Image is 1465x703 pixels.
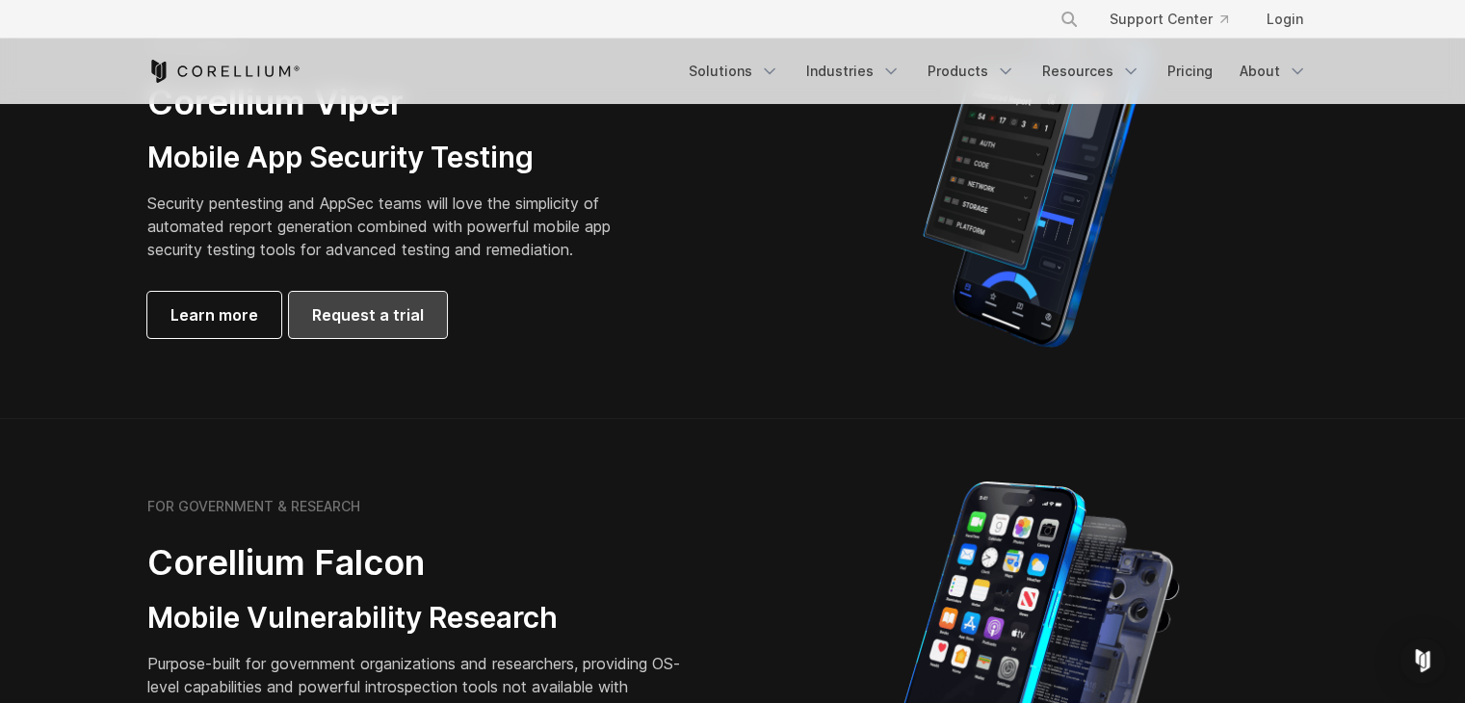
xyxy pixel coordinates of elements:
a: Industries [795,54,912,89]
span: Learn more [170,303,258,326]
a: Pricing [1156,54,1224,89]
h3: Mobile App Security Testing [147,140,641,176]
a: Learn more [147,292,281,338]
span: Request a trial [312,303,424,326]
a: Request a trial [289,292,447,338]
h6: FOR GOVERNMENT & RESEARCH [147,498,360,515]
a: Corellium Home [147,60,301,83]
p: Security pentesting and AppSec teams will love the simplicity of automated report generation comb... [147,192,641,261]
div: Navigation Menu [677,54,1319,89]
button: Search [1052,2,1086,37]
a: Products [916,54,1027,89]
img: Corellium MATRIX automated report on iPhone showing app vulnerability test results across securit... [890,19,1180,356]
a: Solutions [677,54,791,89]
a: Login [1251,2,1319,37]
h2: Corellium Falcon [147,541,687,585]
div: Open Intercom Messenger [1400,638,1446,684]
a: Support Center [1094,2,1243,37]
div: Navigation Menu [1036,2,1319,37]
a: Resources [1031,54,1152,89]
h3: Mobile Vulnerability Research [147,600,687,637]
a: About [1228,54,1319,89]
